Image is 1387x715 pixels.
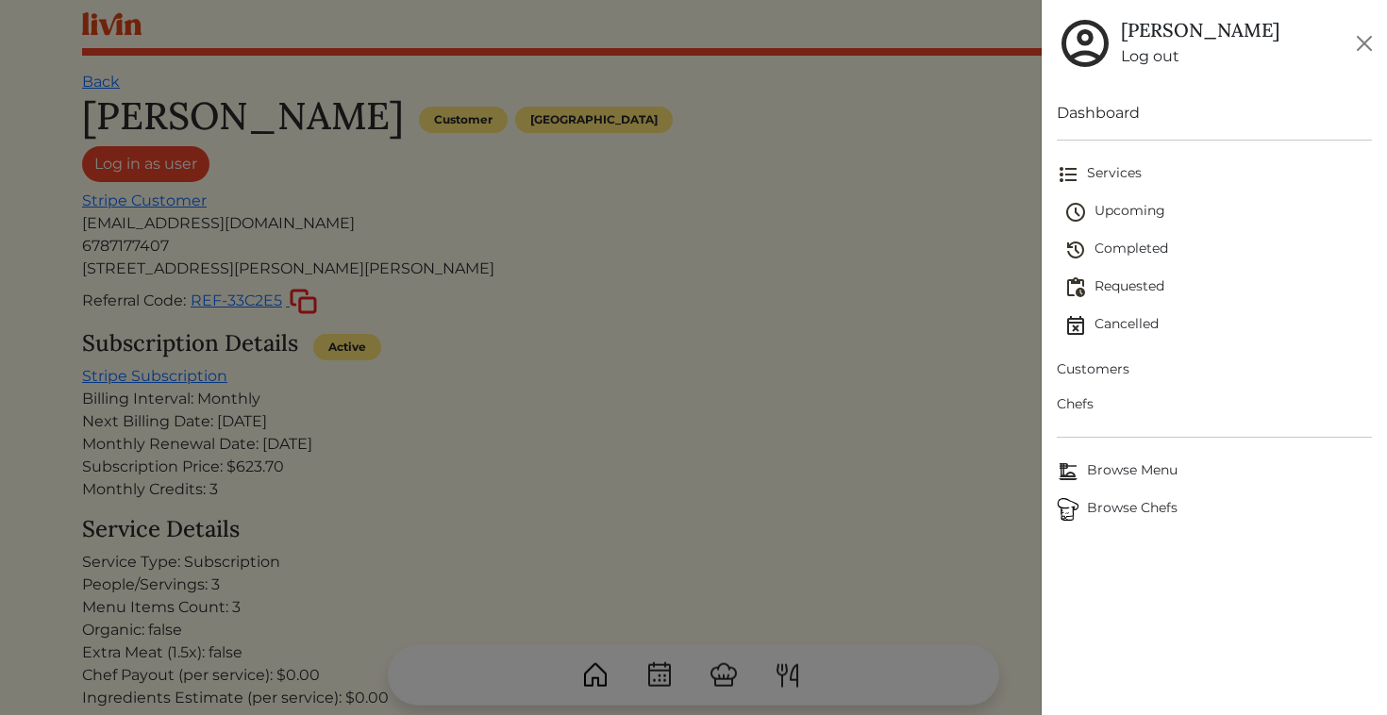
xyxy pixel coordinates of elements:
a: Upcoming [1064,193,1373,231]
img: user_account-e6e16d2ec92f44fc35f99ef0dc9cddf60790bfa021a6ecb1c896eb5d2907b31c.svg [1057,15,1113,72]
span: Cancelled [1064,314,1373,337]
h5: [PERSON_NAME] [1121,19,1279,42]
img: schedule-fa401ccd6b27cf58db24c3bb5584b27dcd8bd24ae666a918e1c6b4ae8c451a22.svg [1064,201,1087,224]
button: Close [1349,28,1379,58]
a: Completed [1064,231,1373,269]
a: Cancelled [1064,307,1373,344]
span: Requested [1064,276,1373,299]
img: history-2b446bceb7e0f53b931186bf4c1776ac458fe31ad3b688388ec82af02103cd45.svg [1064,239,1087,261]
img: format_list_bulleted-ebc7f0161ee23162107b508e562e81cd567eeab2455044221954b09d19068e74.svg [1057,163,1079,186]
a: Log out [1121,45,1279,68]
img: event_cancelled-67e280bd0a9e072c26133efab016668ee6d7272ad66fa3c7eb58af48b074a3a4.svg [1064,314,1087,337]
a: Services [1057,156,1373,193]
a: Chefs [1057,387,1373,422]
a: Customers [1057,352,1373,387]
a: Requested [1064,269,1373,307]
span: Services [1057,163,1373,186]
a: ChefsBrowse Chefs [1057,491,1373,528]
span: Customers [1057,359,1373,379]
span: Completed [1064,239,1373,261]
span: Browse Chefs [1057,498,1373,521]
a: Dashboard [1057,102,1373,125]
a: Browse MenuBrowse Menu [1057,453,1373,491]
img: Browse Chefs [1057,498,1079,521]
img: Browse Menu [1057,460,1079,483]
img: pending_actions-fd19ce2ea80609cc4d7bbea353f93e2f363e46d0f816104e4e0650fdd7f915cf.svg [1064,276,1087,299]
span: Upcoming [1064,201,1373,224]
span: Chefs [1057,394,1373,414]
span: Browse Menu [1057,460,1373,483]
